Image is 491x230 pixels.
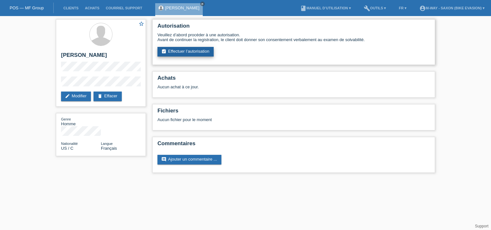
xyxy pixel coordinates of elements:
i: assignment_turned_in [161,49,166,54]
i: edit [65,93,70,99]
a: deleteEffacer [94,92,122,101]
a: commentAjouter un commentaire ... [157,155,221,164]
a: Clients [60,6,82,10]
h2: Achats [157,75,430,84]
span: Genre [61,117,71,121]
h2: Commentaires [157,140,430,150]
div: Aucun achat à ce jour. [157,84,430,94]
a: POS — MF Group [10,5,44,10]
a: [PERSON_NAME] [165,5,200,10]
a: editModifier [61,92,91,101]
i: delete [97,93,103,99]
i: build [364,5,370,12]
span: Français [101,146,117,151]
a: Courriel Support [103,6,145,10]
a: account_circlem-way - Saxon (Bike Evasion) ▾ [416,6,488,10]
div: Homme [61,117,101,126]
span: Langue [101,142,113,146]
h2: Fichiers [157,108,430,117]
i: account_circle [419,5,426,12]
a: bookManuel d’utilisation ▾ [297,6,354,10]
span: États-Unis / C / 03.06.2013 [61,146,73,151]
span: Nationalité [61,142,78,146]
a: close [200,2,205,6]
i: close [201,2,204,5]
h2: Autorisation [157,23,430,32]
i: star_border [138,21,144,27]
a: assignment_turned_inEffectuer l’autorisation [157,47,214,57]
div: Veuillez d’abord procéder à une autorisation. Avant de continuer la registration, le client doit ... [157,32,430,42]
a: FR ▾ [396,6,410,10]
div: Aucun fichier pour le moment [157,117,354,122]
i: book [300,5,307,12]
h2: [PERSON_NAME] [61,52,141,62]
a: Support [475,224,488,228]
a: Achats [82,6,103,10]
a: star_border [138,21,144,28]
i: comment [161,157,166,162]
a: buildOutils ▾ [361,6,389,10]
